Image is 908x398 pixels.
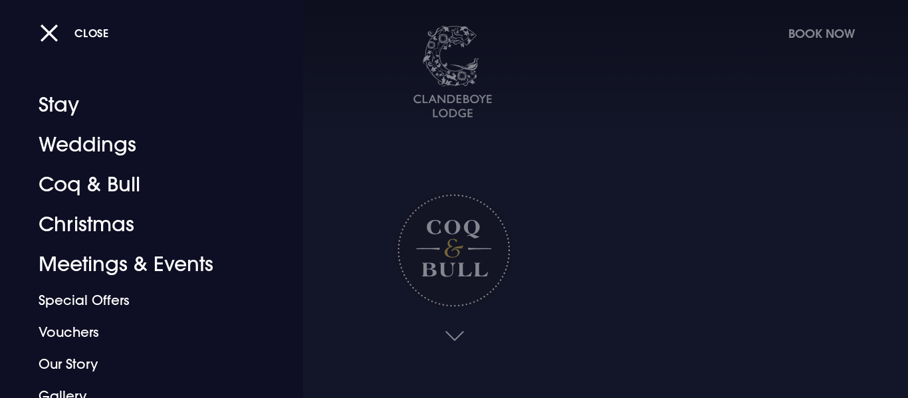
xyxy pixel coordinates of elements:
a: Meetings & Events [39,245,249,284]
a: Christmas [39,205,249,245]
a: Vouchers [39,316,249,348]
a: Weddings [39,125,249,165]
a: Coq & Bull [39,165,249,205]
a: Stay [39,85,249,125]
a: Special Offers [39,284,249,316]
a: Our Story [39,348,249,380]
span: Close [74,26,109,40]
button: Close [40,19,109,47]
